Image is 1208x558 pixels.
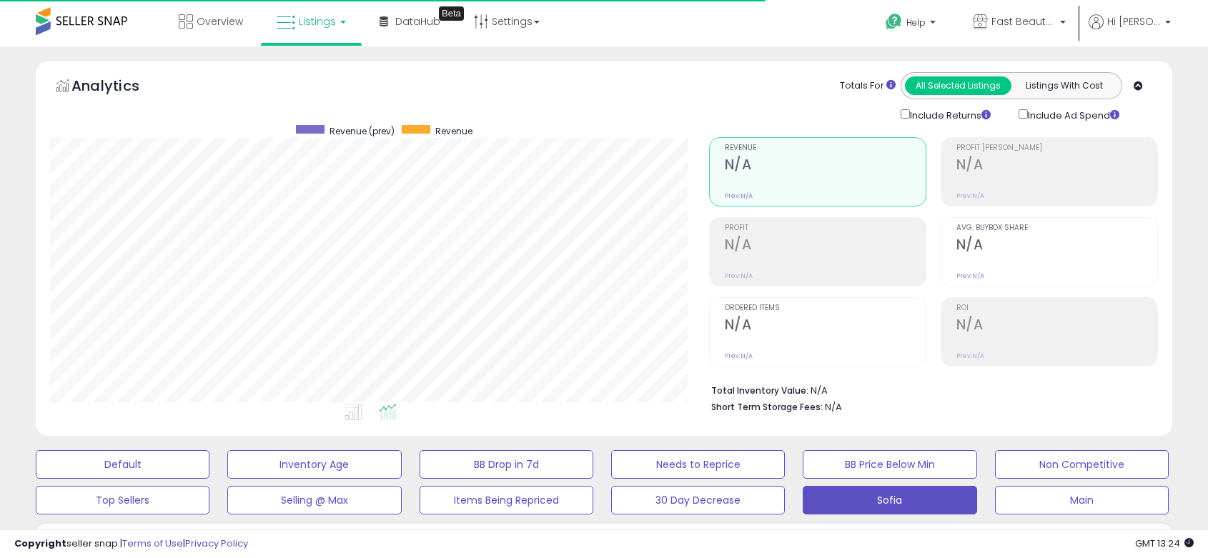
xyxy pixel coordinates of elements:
h5: Analytics [71,76,167,99]
h2: N/A [725,156,926,176]
span: ROI [956,304,1157,312]
small: Prev: N/A [956,191,984,200]
span: Revenue [435,125,472,137]
button: Non Competitive [995,450,1169,479]
button: 30 Day Decrease [611,486,785,514]
button: All Selected Listings [905,76,1011,95]
button: Inventory Age [227,450,401,479]
span: Overview [197,14,243,29]
small: Prev: N/A [725,271,753,280]
button: Main [995,486,1169,514]
span: Hi [PERSON_NAME] [1107,14,1161,29]
span: DataHub [395,14,440,29]
h2: N/A [725,236,926,256]
button: Listings With Cost [1011,76,1117,95]
span: Ordered Items [725,304,926,312]
h2: N/A [956,236,1157,256]
a: Terms of Use [122,537,183,550]
span: Profit [725,224,926,232]
span: Help [906,16,926,29]
button: BB Price Below Min [803,450,976,479]
small: Prev: N/A [956,352,984,360]
span: 2025-09-8 13:24 GMT [1135,537,1194,550]
button: BB Drop in 7d [420,450,593,479]
li: N/A [711,381,1147,398]
button: Needs to Reprice [611,450,785,479]
button: Sofia [803,486,976,514]
span: Listings [299,14,336,29]
span: Fast Beauty ([GEOGRAPHIC_DATA]) [991,14,1056,29]
button: Top Sellers [36,486,209,514]
button: Items Being Repriced [420,486,593,514]
h2: N/A [956,156,1157,176]
div: Include Returns [890,106,1008,123]
span: Revenue [725,144,926,152]
div: Totals For [840,79,896,93]
h2: N/A [725,317,926,336]
span: N/A [825,400,842,414]
strong: Copyright [14,537,66,550]
small: Prev: N/A [725,191,753,200]
a: Help [874,2,950,46]
a: Hi [PERSON_NAME] [1089,14,1171,46]
b: Total Inventory Value: [711,384,808,397]
div: Tooltip anchor [439,6,464,21]
small: Prev: N/A [725,352,753,360]
button: Selling @ Max [227,486,401,514]
a: Privacy Policy [185,537,248,550]
b: Short Term Storage Fees: [711,401,823,413]
div: Include Ad Spend [1008,106,1142,123]
h2: N/A [956,317,1157,336]
span: Revenue (prev) [330,125,395,137]
small: Prev: N/A [956,271,984,280]
i: Get Help [885,13,903,31]
button: Default [36,450,209,479]
span: Profit [PERSON_NAME] [956,144,1157,152]
span: Avg. Buybox Share [956,224,1157,232]
div: seller snap | | [14,537,248,551]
